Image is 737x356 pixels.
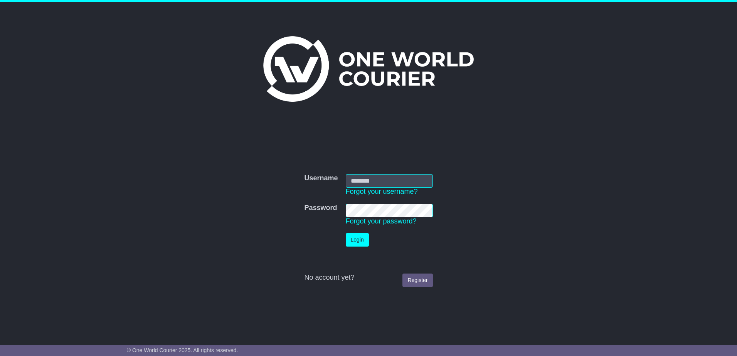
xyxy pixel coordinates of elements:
label: Username [304,174,338,183]
span: © One World Courier 2025. All rights reserved. [127,347,238,353]
a: Forgot your username? [346,188,418,195]
label: Password [304,204,337,212]
a: Forgot your password? [346,217,417,225]
img: One World [263,36,474,102]
a: Register [402,274,432,287]
div: No account yet? [304,274,432,282]
button: Login [346,233,369,247]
